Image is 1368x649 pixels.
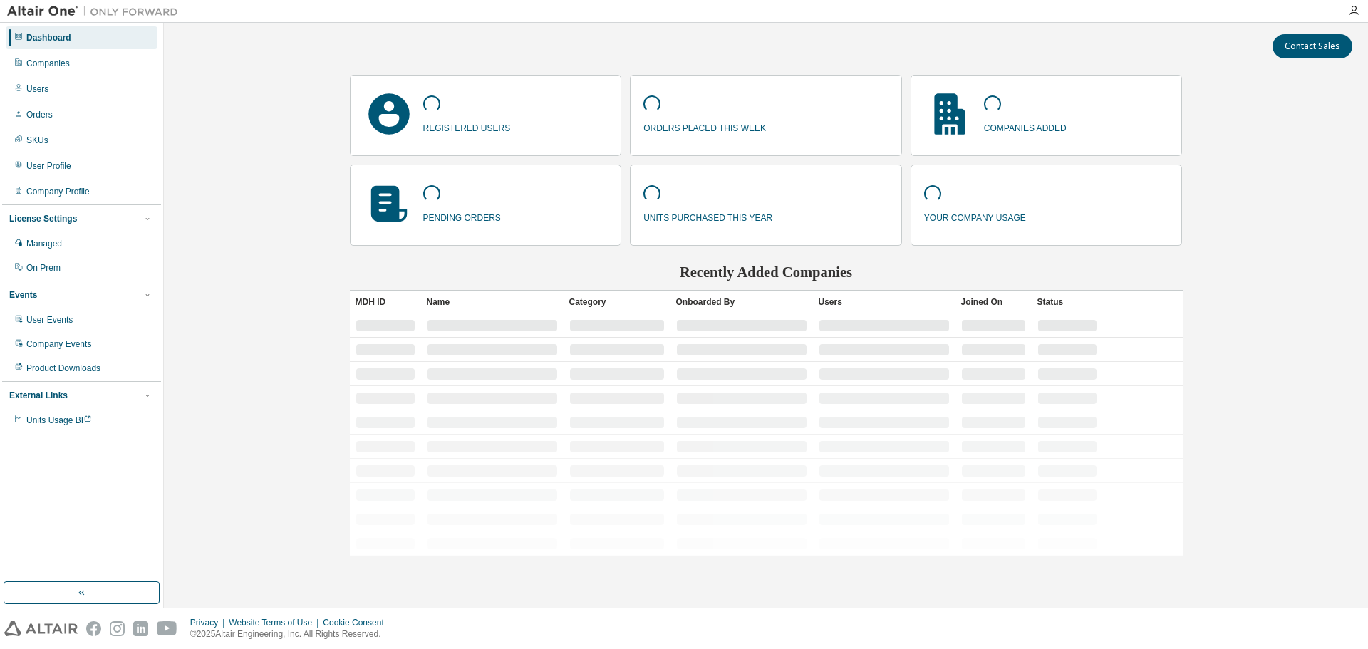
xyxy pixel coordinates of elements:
[26,83,48,95] div: Users
[86,621,101,636] img: facebook.svg
[26,109,53,120] div: Orders
[423,118,511,135] p: registered users
[133,621,148,636] img: linkedin.svg
[26,338,91,350] div: Company Events
[676,291,807,313] div: Onboarded By
[819,291,950,313] div: Users
[423,208,501,224] p: pending orders
[569,291,665,313] div: Category
[961,291,1026,313] div: Joined On
[26,363,100,374] div: Product Downloads
[26,32,71,43] div: Dashboard
[26,262,61,274] div: On Prem
[110,621,125,636] img: instagram.svg
[643,118,766,135] p: orders placed this week
[26,160,71,172] div: User Profile
[26,135,48,146] div: SKUs
[9,289,37,301] div: Events
[1037,291,1097,313] div: Status
[26,58,70,69] div: Companies
[984,118,1067,135] p: companies added
[26,238,62,249] div: Managed
[26,415,92,425] span: Units Usage BI
[323,617,392,628] div: Cookie Consent
[427,291,558,313] div: Name
[1273,34,1352,58] button: Contact Sales
[190,628,393,640] p: © 2025 Altair Engineering, Inc. All Rights Reserved.
[9,390,68,401] div: External Links
[26,186,90,197] div: Company Profile
[7,4,185,19] img: Altair One
[4,621,78,636] img: altair_logo.svg
[190,617,229,628] div: Privacy
[356,291,415,313] div: MDH ID
[26,314,73,326] div: User Events
[643,208,772,224] p: units purchased this year
[157,621,177,636] img: youtube.svg
[924,208,1026,224] p: your company usage
[229,617,323,628] div: Website Terms of Use
[350,263,1183,281] h2: Recently Added Companies
[9,213,77,224] div: License Settings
